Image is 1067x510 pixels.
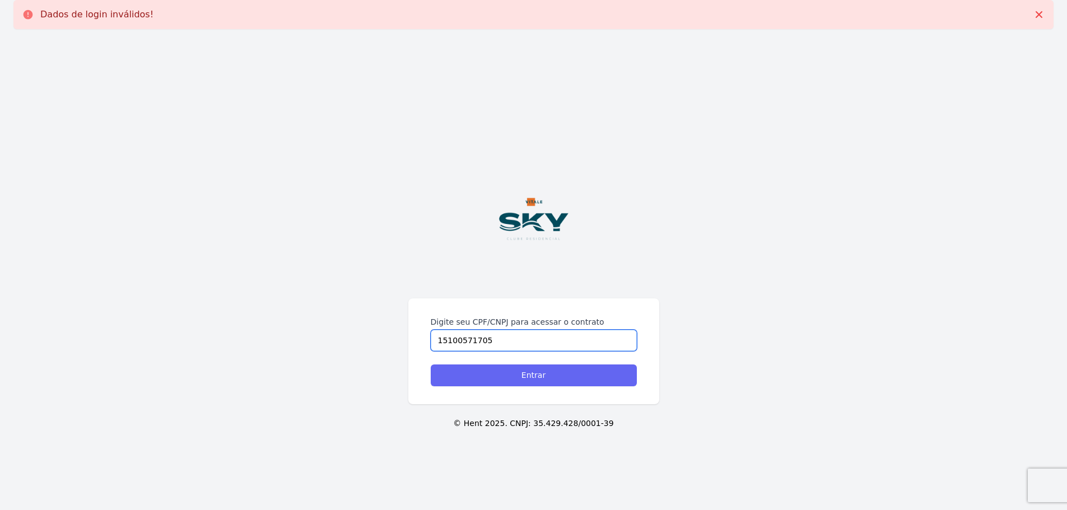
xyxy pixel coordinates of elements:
[431,364,637,386] input: Entrar
[40,9,153,20] p: Dados de login inválidos!
[431,316,637,327] label: Digite seu CPF/CNPJ para acessar o contrato
[472,157,595,280] img: Logo%20Vitale%20SKY%20Azul.png
[431,330,637,351] input: Digite seu CPF ou CNPJ
[18,418,1049,429] p: © Hent 2025. CNPJ: 35.429.428/0001-39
